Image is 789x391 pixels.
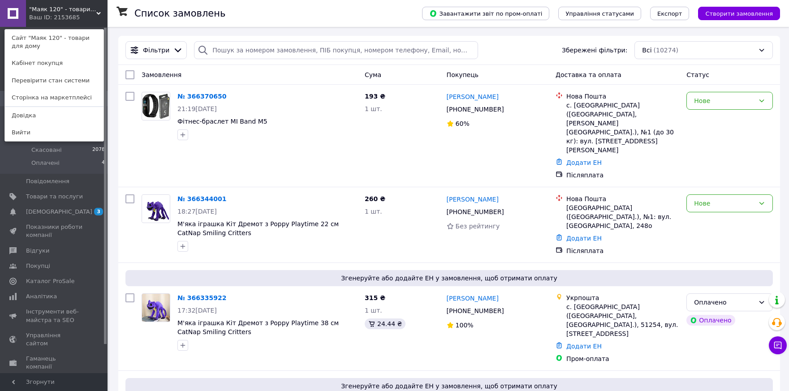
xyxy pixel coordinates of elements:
[565,10,634,17] span: Управління статусами
[177,319,339,335] a: М'яка іграшка Кіт Дремот з Poppy Playtime 38 см CatNap Smiling Critters
[142,195,170,223] img: Фото товару
[5,89,103,106] a: Сторінка на маркетплейсі
[566,203,679,230] div: [GEOGRAPHIC_DATA] ([GEOGRAPHIC_DATA].), №1: вул. [GEOGRAPHIC_DATA], 248о
[566,194,679,203] div: Нова Пошта
[642,46,651,55] span: Всі
[5,107,103,124] a: Довідка
[650,7,690,20] button: Експорт
[26,292,57,301] span: Аналітика
[365,195,385,202] span: 260 ₴
[365,318,405,329] div: 24.44 ₴
[177,105,217,112] span: 21:19[DATE]
[142,93,170,120] img: Фото товару
[562,46,627,55] span: Збережені фільтри:
[177,93,226,100] a: № 366370650
[365,208,382,215] span: 1 шт.
[447,294,499,303] a: [PERSON_NAME]
[456,322,474,329] span: 100%
[26,262,50,270] span: Покупці
[456,223,500,230] span: Без рейтингу
[447,106,504,113] span: [PHONE_NUMBER]
[194,41,478,59] input: Пошук за номером замовлення, ПІБ покупця, номером телефону, Email, номером накладної
[422,7,549,20] button: Завантажити звіт по пром-оплаті
[5,55,103,72] a: Кабінет покупця
[102,159,105,167] span: 4
[769,336,787,354] button: Чат з покупцем
[429,9,542,17] span: Завантажити звіт по пром-оплаті
[26,208,92,216] span: [DEMOGRAPHIC_DATA]
[566,293,679,302] div: Укрпошта
[29,5,96,13] span: "Маяк 120" - товари для дому
[447,208,504,215] span: [PHONE_NUMBER]
[26,331,83,348] span: Управління сайтом
[177,208,217,215] span: 18:27[DATE]
[566,246,679,255] div: Післяплата
[31,159,60,167] span: Оплачені
[92,146,105,154] span: 2078
[365,105,382,112] span: 1 шт.
[566,159,602,166] a: Додати ЕН
[686,71,709,78] span: Статус
[129,274,769,283] span: Згенеруйте або додайте ЕН у замовлення, щоб отримати оплату
[556,71,621,78] span: Доставка та оплата
[558,7,641,20] button: Управління статусами
[694,297,755,307] div: Оплачено
[5,124,103,141] a: Вийти
[177,220,339,236] a: М'яка іграшка Кіт Дремот з Poppy Playtime 22 см CatNap Smiling Critters
[686,315,735,326] div: Оплачено
[566,343,602,350] a: Додати ЕН
[94,208,103,215] span: 3
[447,195,499,204] a: [PERSON_NAME]
[566,92,679,101] div: Нова Пошта
[694,96,755,106] div: Нове
[365,71,381,78] span: Cума
[566,302,679,338] div: с. [GEOGRAPHIC_DATA] ([GEOGRAPHIC_DATA], [GEOGRAPHIC_DATA].), 51254, вул. [STREET_ADDRESS]
[566,101,679,155] div: с. [GEOGRAPHIC_DATA] ([GEOGRAPHIC_DATA], [PERSON_NAME][GEOGRAPHIC_DATA].), №1 (до 30 кг): вул. [S...
[26,355,83,371] span: Гаманець компанії
[29,13,67,21] div: Ваш ID: 2153685
[142,92,170,120] a: Фото товару
[26,223,83,239] span: Показники роботи компанії
[365,294,385,301] span: 315 ₴
[177,195,226,202] a: № 366344001
[365,93,385,100] span: 193 ₴
[31,146,62,154] span: Скасовані
[705,10,773,17] span: Створити замовлення
[142,294,170,322] img: Фото товару
[689,9,780,17] a: Створити замовлення
[143,46,169,55] span: Фільтри
[26,193,83,201] span: Товари та послуги
[447,92,499,101] a: [PERSON_NAME]
[566,171,679,180] div: Післяплата
[142,194,170,223] a: Фото товару
[5,30,103,55] a: Сайт "Маяк 120" - товари для дому
[456,120,470,127] span: 60%
[134,8,225,19] h1: Список замовлень
[142,71,181,78] span: Замовлення
[26,308,83,324] span: Інструменти веб-майстра та SEO
[447,307,504,314] span: [PHONE_NUMBER]
[566,354,679,363] div: Пром-оплата
[365,307,382,314] span: 1 шт.
[698,7,780,20] button: Створити замовлення
[654,47,678,54] span: (10274)
[5,72,103,89] a: Перевірити стан системи
[566,235,602,242] a: Додати ЕН
[177,307,217,314] span: 17:32[DATE]
[177,118,267,125] a: Фітнес-браслет MI Band M5
[129,382,769,391] span: Згенеруйте або додайте ЕН у замовлення, щоб отримати оплату
[26,247,49,255] span: Відгуки
[177,294,226,301] a: № 366335922
[447,71,479,78] span: Покупець
[657,10,682,17] span: Експорт
[26,277,74,285] span: Каталог ProSale
[694,198,755,208] div: Нове
[26,177,69,185] span: Повідомлення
